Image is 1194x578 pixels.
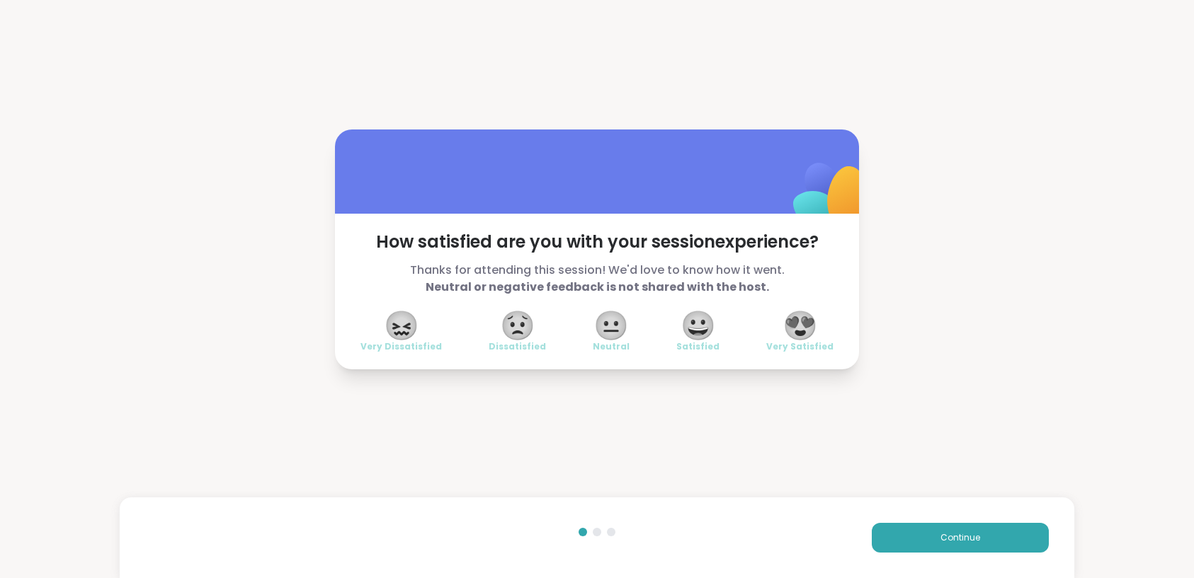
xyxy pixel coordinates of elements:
[360,262,834,296] span: Thanks for attending this session! We'd love to know how it went.
[593,341,630,352] span: Neutral
[676,341,720,352] span: Satisfied
[360,341,442,352] span: Very Dissatisfied
[872,523,1049,553] button: Continue
[681,313,716,338] span: 😀
[766,341,834,352] span: Very Satisfied
[500,313,535,338] span: 😟
[384,313,419,338] span: 😖
[489,341,546,352] span: Dissatisfied
[940,531,980,544] span: Continue
[760,126,901,267] img: ShareWell Logomark
[426,279,769,295] b: Neutral or negative feedback is not shared with the host.
[593,313,629,338] span: 😐
[783,313,818,338] span: 😍
[360,231,834,253] span: How satisfied are you with your session experience?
